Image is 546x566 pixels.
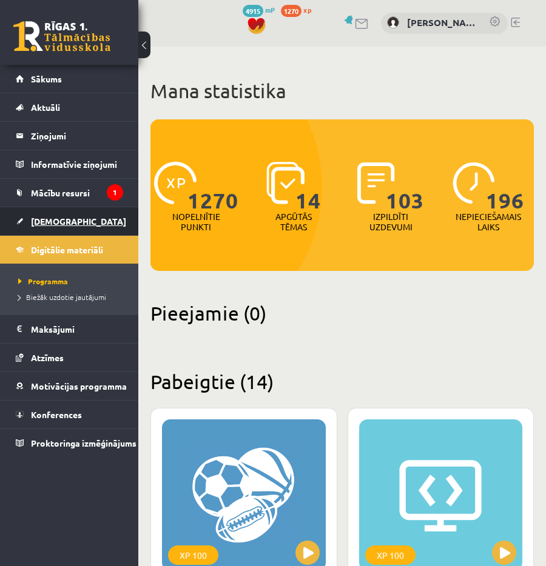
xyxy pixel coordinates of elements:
legend: Ziņojumi [31,122,123,150]
span: 1270 [281,5,302,17]
span: Digitālie materiāli [31,244,103,255]
a: [DEMOGRAPHIC_DATA] [16,207,123,235]
a: Biežāk uzdotie jautājumi [18,291,126,302]
a: Informatīvie ziņojumi1 [16,150,123,178]
i: 1 [107,184,123,201]
span: Sākums [31,73,62,84]
span: Mācību resursi [31,187,90,198]
a: Motivācijas programma [16,372,123,400]
a: Maksājumi [16,315,123,343]
span: 1270 [187,162,238,211]
a: Aktuāli [16,93,123,121]
span: Biežāk uzdotie jautājumi [18,292,106,302]
img: icon-clock-7be60019b62300814b6bd22b8e044499b485619524d84068768e800edab66f18.svg [453,162,495,204]
a: Proktoringa izmēģinājums [16,429,123,457]
a: Konferences [16,401,123,428]
p: Apgūtās tēmas [270,211,317,232]
span: xp [303,5,311,15]
p: Nopelnītie punkti [172,211,220,232]
img: Jekaterina Eliza Šatrovska [387,16,399,28]
a: Digitālie materiāli [16,236,123,264]
div: XP 100 [365,545,416,565]
span: 103 [386,162,424,211]
span: Programma [18,276,68,286]
a: Ziņojumi [16,122,123,150]
a: Programma [18,276,126,287]
img: icon-learned-topics-4a711ccc23c960034f471b6e78daf4a3bad4a20eaf4de84257b87e66633f6470.svg [266,162,305,204]
a: Atzīmes [16,344,123,371]
a: Mācību resursi [16,179,123,207]
span: mP [265,5,275,15]
a: Sākums [16,65,123,93]
span: 196 [486,162,524,211]
a: 1270 xp [281,5,317,15]
span: Motivācijas programma [31,381,127,391]
legend: Maksājumi [31,315,123,343]
span: Atzīmes [31,352,64,363]
img: icon-xp-0682a9bc20223a9ccc6f5883a126b849a74cddfe5390d2b41b4391c66f2066e7.svg [154,162,197,204]
img: icon-completed-tasks-ad58ae20a441b2904462921112bc710f1caf180af7a3daa7317a5a94f2d26646.svg [357,162,395,204]
a: 4915 mP [243,5,275,15]
span: Proktoringa izmēģinājums [31,438,136,448]
h1: Mana statistika [150,79,534,103]
span: [DEMOGRAPHIC_DATA] [31,216,126,227]
span: 14 [295,162,321,211]
h2: Pabeigtie (14) [150,370,534,393]
span: Aktuāli [31,102,60,113]
span: Konferences [31,409,82,420]
p: Nepieciešamais laiks [456,211,521,232]
h2: Pieejamie (0) [150,301,534,325]
p: Izpildīti uzdevumi [367,211,414,232]
div: XP 100 [168,545,218,565]
a: Rīgas 1. Tālmācības vidusskola [13,21,110,52]
a: [PERSON_NAME] [407,16,477,30]
legend: Informatīvie ziņojumi [31,150,123,178]
span: 4915 [243,5,263,17]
